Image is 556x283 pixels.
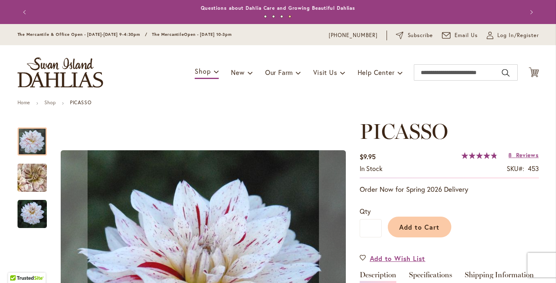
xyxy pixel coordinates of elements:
span: Email Us [455,31,478,39]
span: PICASSO [360,118,448,144]
span: Visit Us [313,68,337,77]
span: The Mercantile & Office Open - [DATE]-[DATE] 9-4:30pm / The Mercantile [18,32,185,37]
a: Questions about Dahlia Care and Growing Beautiful Dahlias [201,5,355,11]
strong: PICASSO [70,99,91,105]
a: Description [360,271,396,283]
span: $9.95 [360,152,376,161]
div: 453 [528,164,539,173]
div: 96% [462,152,497,159]
span: 8 [508,151,512,159]
a: Email Us [442,31,478,39]
iframe: Launch Accessibility Center [6,254,29,277]
div: Availability [360,164,382,173]
a: Shop [44,99,56,105]
span: New [231,68,244,77]
a: Specifications [409,271,452,283]
div: PICASSO [18,156,55,192]
a: 8 Reviews [508,151,538,159]
span: Add to Wish List [370,254,426,263]
span: Qty [360,207,371,215]
span: In stock [360,164,382,173]
a: Subscribe [396,31,433,39]
div: PICASSO [18,119,55,156]
button: Next [523,4,539,20]
span: Subscribe [408,31,433,39]
a: store logo [18,57,103,88]
a: Home [18,99,30,105]
span: Reviews [516,151,539,159]
strong: SKU [507,164,524,173]
a: Shipping Information [465,271,534,283]
button: 4 of 4 [288,15,291,18]
a: Add to Wish List [360,254,426,263]
span: Help Center [358,68,395,77]
span: Log In/Register [497,31,539,39]
button: Add to Cart [388,217,451,237]
span: Open - [DATE] 10-3pm [184,32,232,37]
a: Log In/Register [487,31,539,39]
a: [PHONE_NUMBER] [329,31,378,39]
img: PICASSO [3,151,62,205]
span: Shop [195,67,211,75]
img: PICASSO [18,200,47,229]
span: Our Farm [265,68,293,77]
div: PICASSO [18,192,47,228]
button: 1 of 4 [264,15,267,18]
span: Add to Cart [399,223,440,231]
button: 2 of 4 [272,15,275,18]
button: Previous [18,4,34,20]
button: 3 of 4 [280,15,283,18]
p: Order Now for Spring 2026 Delivery [360,184,539,194]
